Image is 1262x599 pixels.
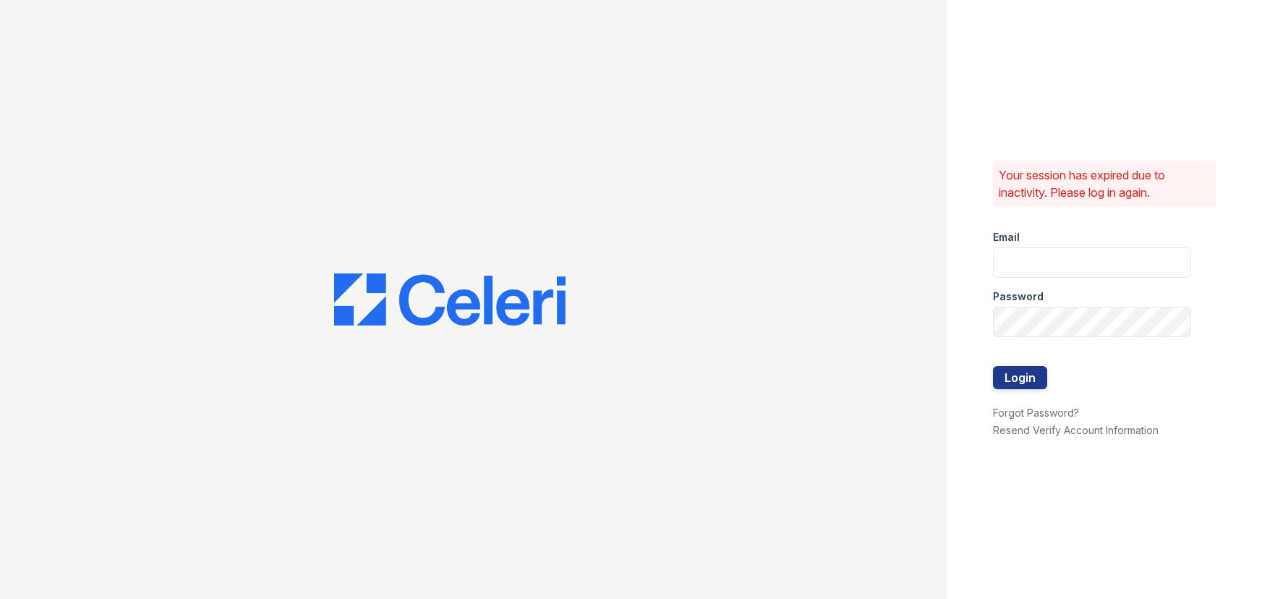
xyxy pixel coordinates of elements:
[999,166,1210,201] p: Your session has expired due to inactivity. Please log in again.
[993,289,1044,304] label: Password
[334,273,566,326] img: CE_Logo_Blue-a8612792a0a2168367f1c8372b55b34899dd931a85d93a1a3d3e32e68fde9ad4.png
[993,407,1079,419] a: Forgot Password?
[993,366,1047,389] button: Login
[993,424,1159,436] a: Resend Verify Account Information
[993,230,1020,245] label: Email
